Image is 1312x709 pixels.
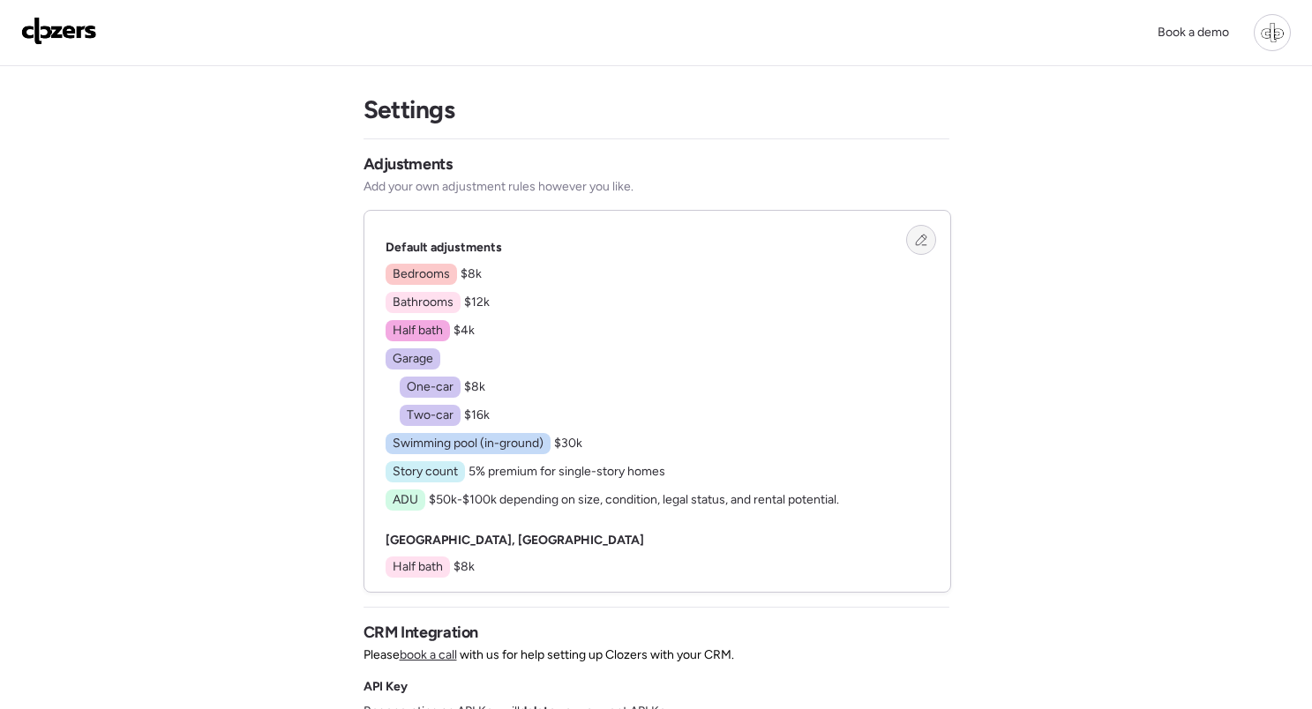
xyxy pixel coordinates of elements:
[400,647,457,662] a: book a call
[469,464,665,479] span: 5% premium for single-story homes
[364,622,479,643] h3: CRM Integration
[393,322,443,340] span: Half bath
[364,94,455,124] h1: Settings
[454,323,475,338] span: $4k
[464,379,485,394] span: $8k
[1158,25,1229,40] span: Book a demo
[464,295,490,310] span: $12k
[554,436,582,451] span: $30k
[386,240,502,255] span: Default adjustments
[464,407,490,422] span: $16k
[393,350,433,368] span: Garage
[407,378,454,396] span: One-car
[429,492,839,507] span: $50k-$100k depending on size, condition, legal status, and rental potential.
[393,491,418,509] span: ADU
[393,265,450,283] span: Bedrooms
[393,463,458,481] span: Story count
[364,153,453,175] h3: Adjustments
[386,533,644,548] span: [GEOGRAPHIC_DATA], [GEOGRAPHIC_DATA]
[364,678,408,696] h3: API Key
[454,559,475,574] span: $8k
[393,558,443,576] span: Half bath
[364,178,634,196] span: Add your own adjustment rules however you like.
[21,17,97,45] img: Logo
[407,407,454,424] span: Two-car
[393,435,544,452] span: Swimming pool (in-ground)
[393,294,454,311] span: Bathrooms
[364,646,734,664] span: Please with us for help setting up Clozers with your CRM.
[461,266,482,281] span: $8k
